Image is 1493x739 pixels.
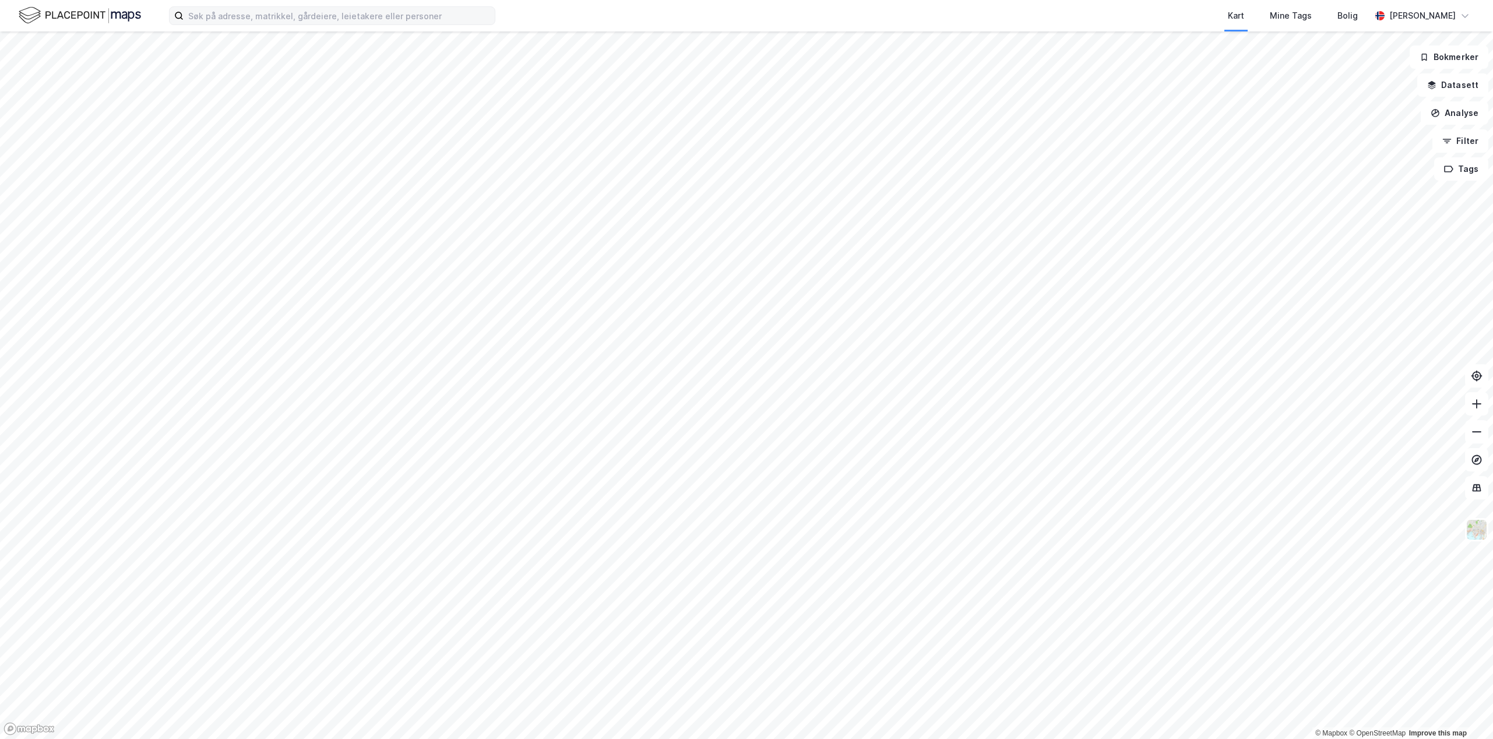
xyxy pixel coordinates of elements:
[1434,157,1488,181] button: Tags
[1315,729,1347,737] a: Mapbox
[1435,683,1493,739] iframe: Chat Widget
[3,722,55,736] a: Mapbox homepage
[19,5,141,26] img: logo.f888ab2527a4732fd821a326f86c7f29.svg
[1389,9,1456,23] div: [PERSON_NAME]
[1417,73,1488,97] button: Datasett
[1349,729,1406,737] a: OpenStreetMap
[1410,45,1488,69] button: Bokmerker
[1466,519,1488,541] img: Z
[1432,129,1488,153] button: Filter
[1337,9,1358,23] div: Bolig
[1228,9,1244,23] div: Kart
[1421,101,1488,125] button: Analyse
[1409,729,1467,737] a: Improve this map
[184,7,495,24] input: Søk på adresse, matrikkel, gårdeiere, leietakere eller personer
[1435,683,1493,739] div: Kontrollprogram for chat
[1270,9,1312,23] div: Mine Tags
